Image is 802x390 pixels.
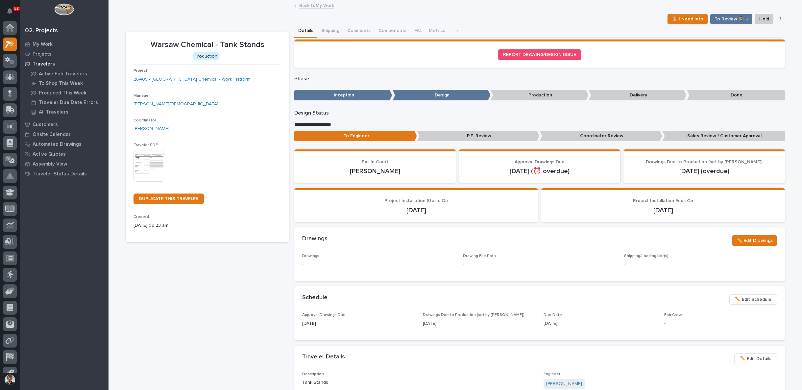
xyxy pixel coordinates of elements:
[302,313,346,317] span: Approval Drawings Due
[134,125,169,132] a: [PERSON_NAME]
[20,49,109,59] a: Projects
[302,235,328,243] h2: Drawings
[294,24,317,38] button: Details
[687,90,785,101] p: Done
[662,131,785,142] p: Sales Review / Customer Approval
[540,131,662,142] p: Coordinator Review
[294,131,417,142] p: To Engineer
[8,8,17,18] div: Notifications52
[25,98,109,107] a: Traveler Due Date Errors
[294,76,785,82] p: Phase
[384,198,448,203] span: Project Installation Starts On
[33,132,71,138] p: Onsite Calendar
[362,160,388,164] span: Ball In Court
[33,151,66,157] p: Active Quotes
[39,71,87,77] p: Active Fab Travelers
[631,167,777,175] p: [DATE] (overdue)
[343,24,375,38] button: Comments
[503,52,576,57] span: REPORT DRAWING/DESIGN ISSUE
[672,15,703,23] span: ⏳ I Need Info
[54,3,74,15] img: Workspace Logo
[39,90,86,96] p: Produced This Week
[134,194,204,204] a: DUPLICATE THIS TRAVELER
[302,206,530,214] p: [DATE]
[33,161,67,167] p: Assembly View
[39,109,68,115] p: All Travelers
[737,237,773,245] span: ✏️ Edit Drawings
[463,254,496,258] span: Drawing File Path
[134,118,156,122] span: Coordinator
[624,254,668,258] span: Shipping/Loading List(s)
[515,160,565,164] span: Approval Drawings Due
[467,167,613,175] p: [DATE] (⏰ overdue)
[549,206,777,214] p: [DATE]
[710,14,752,24] button: To Review 👨‍🏭 →
[463,261,464,268] p: -
[633,198,693,203] span: Project Installation Ends On
[20,169,109,179] a: Traveler Status Details
[20,139,109,149] a: Automated Drawings
[375,24,410,38] button: Components
[134,143,158,147] span: Traveler PDF
[134,101,218,108] a: [PERSON_NAME][DEMOGRAPHIC_DATA]
[33,61,55,67] p: Travelers
[715,15,748,23] span: To Review 👨‍🏭 →
[740,355,771,363] span: ✏️ Edit Details
[33,171,87,177] p: Traveler Status Details
[134,69,147,73] span: Project
[544,320,656,327] p: [DATE]
[14,6,19,11] p: 52
[3,4,17,18] button: Notifications
[425,24,449,38] button: Metrics
[20,129,109,139] a: Onsite Calendar
[624,261,777,268] p: -
[302,254,319,258] span: Drawings
[317,24,343,38] button: Shipping
[302,320,415,327] p: [DATE]
[39,81,83,87] p: To Shop This Week
[589,90,687,101] p: Delivery
[410,24,425,38] button: FAI
[544,372,560,376] span: Engineer
[729,294,777,305] button: ✏️ Edit Schedule
[734,353,777,364] button: ✏️ Edit Details
[664,313,684,317] span: Fab Crews
[134,215,149,219] span: Created
[544,313,562,317] span: Due Date
[668,14,708,24] button: ⏳ I Need Info
[759,15,769,23] span: Hold
[735,296,771,303] span: ✏️ Edit Schedule
[25,69,109,78] a: Active Fab Travelers
[299,1,334,9] a: Back toMy Work
[417,131,540,142] p: P.E. Review
[3,373,17,387] button: users-avatar
[25,88,109,97] a: Produced This Week
[20,119,109,129] a: Customers
[134,76,251,83] a: 26405 - [GEOGRAPHIC_DATA] Chemical - Work Platform
[134,94,150,98] span: Manager
[20,39,109,49] a: My Work
[546,380,582,387] a: [PERSON_NAME]
[20,159,109,169] a: Assembly View
[664,320,777,327] p: -
[33,51,52,57] p: Projects
[393,90,491,101] p: Design
[491,90,589,101] p: Production
[423,313,524,317] span: Drawings Due to Production (set by [PERSON_NAME])
[732,235,777,246] button: ✏️ Edit Drawings
[134,222,281,229] p: [DATE] 09:23 am
[302,167,448,175] p: [PERSON_NAME]
[20,149,109,159] a: Active Quotes
[25,27,58,35] div: 02. Projects
[294,90,392,101] p: Inception
[498,49,581,60] a: REPORT DRAWING/DESIGN ISSUE
[302,261,455,268] p: -
[302,294,328,301] h2: Schedule
[139,196,199,201] span: DUPLICATE THIS TRAVELER
[646,160,763,164] span: Drawings Due to Production (set by [PERSON_NAME])
[302,379,536,386] p: Tank Stands
[25,79,109,88] a: To Shop This Week
[20,59,109,69] a: Travelers
[33,122,58,128] p: Customers
[25,107,109,117] a: All Travelers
